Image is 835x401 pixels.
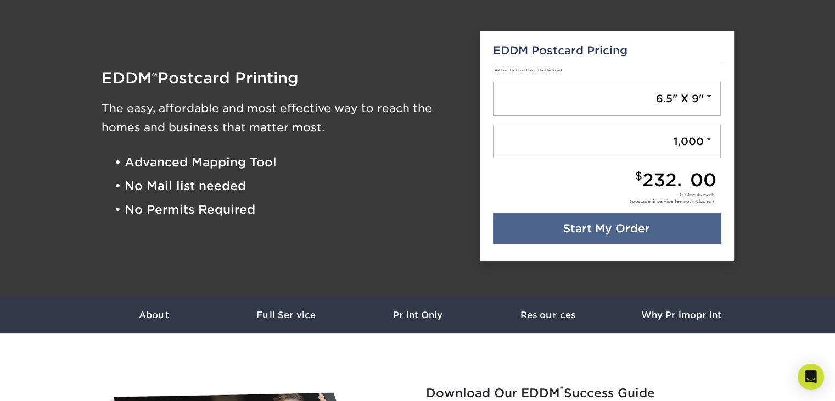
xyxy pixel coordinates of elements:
[642,169,716,191] span: 232.00
[220,310,352,320] h3: Full Service
[493,68,562,73] small: 14PT or 16PT Full Color, Double Sided
[484,310,615,320] h3: Resources
[798,364,824,390] div: Open Intercom Messenger
[493,44,721,57] h5: EDDM Postcard Pricing
[88,297,220,333] a: About
[630,191,714,204] div: cents each (postage & service fee not included)
[88,310,220,320] h3: About
[352,310,484,320] h3: Print Only
[493,213,721,244] a: Start My Order
[493,82,721,116] a: 6.5" X 9"
[115,151,464,174] li: • Advanced Mapping Tool
[152,70,158,86] span: ®
[220,297,352,333] a: Full Service
[115,174,464,198] li: • No Mail list needed
[493,125,721,159] a: 1,000
[102,99,464,137] h3: The easy, affordable and most effective way to reach the homes and business that matter most.
[102,70,464,86] h1: EDDM Postcard Printing
[115,198,464,222] li: • No Permits Required
[560,384,564,395] sup: ®
[352,297,484,333] a: Print Only
[426,386,739,400] h2: Download Our EDDM Success Guide
[635,170,642,182] small: $
[680,192,690,197] span: 0.23
[615,297,747,333] a: Why Primoprint
[484,297,615,333] a: Resources
[615,310,747,320] h3: Why Primoprint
